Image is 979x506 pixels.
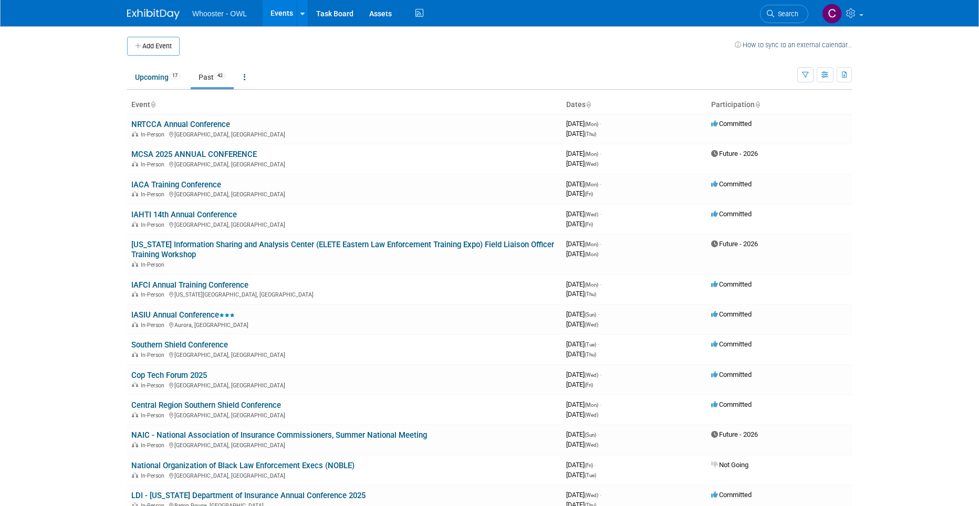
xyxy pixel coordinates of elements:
span: [DATE] [566,250,598,258]
img: In-Person Event [132,191,138,196]
span: - [598,310,599,318]
span: Search [774,10,798,18]
span: [DATE] [566,189,593,197]
a: MCSA 2025 ANNUAL CONFERENCE [131,150,257,159]
span: [DATE] [566,410,598,418]
img: Clare Louise Southcombe [822,4,842,24]
img: In-Person Event [132,322,138,327]
img: In-Person Event [132,222,138,227]
span: (Tue) [585,342,596,347]
img: ExhibitDay [127,9,180,19]
div: [GEOGRAPHIC_DATA], [GEOGRAPHIC_DATA] [131,381,558,389]
span: In-Person [141,191,168,198]
span: - [598,430,599,438]
span: 42 [214,72,226,80]
span: [DATE] [566,120,601,128]
a: Cop Tech Forum 2025 [131,371,207,380]
a: NAIC - National Association of Insurance Commissioners, Summer National Meeting [131,430,427,440]
div: [GEOGRAPHIC_DATA], [GEOGRAPHIC_DATA] [131,130,558,138]
span: In-Person [141,222,168,228]
span: [DATE] [566,430,599,438]
span: [DATE] [566,210,601,218]
img: In-Person Event [132,442,138,447]
a: IACA Training Conference [131,180,221,189]
span: [DATE] [566,471,596,479]
span: - [600,180,601,188]
span: (Mon) [585,151,598,157]
a: Sort by Event Name [150,100,155,109]
span: (Mon) [585,241,598,247]
span: (Fri) [585,222,593,227]
a: IASIU Annual Conference [131,310,235,320]
span: Committed [711,491,752,499]
span: (Wed) [585,412,598,418]
span: (Thu) [585,352,596,357]
a: Sort by Participation Type [755,100,760,109]
span: In-Person [141,352,168,359]
span: (Sun) [585,312,596,318]
span: (Wed) [585,372,598,378]
span: Committed [711,371,752,378]
span: (Tue) [585,472,596,478]
div: [GEOGRAPHIC_DATA], [GEOGRAPHIC_DATA] [131,410,558,419]
span: In-Person [141,322,168,329]
span: - [598,340,599,348]
span: [DATE] [566,310,599,318]
span: [DATE] [566,440,598,448]
span: [DATE] [566,220,593,228]
span: In-Person [141,382,168,389]
a: Southern Shield Conference [131,340,228,350]
span: (Fri) [585,462,593,468]
span: (Mon) [585,182,598,187]
span: [DATE] [566,340,599,348]
span: [DATE] [566,180,601,188]
div: [GEOGRAPHIC_DATA], [GEOGRAPHIC_DATA] [131,189,558,198]
span: Committed [711,180,752,188]
div: [US_STATE][GEOGRAPHIC_DATA], [GEOGRAPHIC_DATA] [131,290,558,298]
a: Search [760,5,808,23]
span: In-Person [141,412,168,419]
span: In-Person [141,442,168,449]
a: Upcoming17 [127,67,189,87]
div: Aurora, [GEOGRAPHIC_DATA] [131,320,558,329]
span: In-Person [141,131,168,138]
th: Dates [562,96,707,114]
span: Committed [711,280,752,288]
span: - [595,461,596,469]
span: [DATE] [566,381,593,388]
img: In-Person Event [132,382,138,387]
span: - [600,120,601,128]
a: Sort by Start Date [586,100,591,109]
span: - [600,210,601,218]
span: - [600,150,601,157]
a: Central Region Southern Shield Conference [131,400,281,410]
span: (Wed) [585,492,598,498]
span: [DATE] [566,290,596,298]
span: - [600,491,601,499]
span: (Wed) [585,322,598,328]
span: [DATE] [566,371,601,378]
a: IAFCI Annual Training Conference [131,280,248,290]
div: [GEOGRAPHIC_DATA], [GEOGRAPHIC_DATA] [131,220,558,228]
span: Whooster - OWL [192,9,247,18]
div: [GEOGRAPHIC_DATA], [GEOGRAPHIC_DATA] [131,471,558,479]
a: [US_STATE] Information Sharing and Analysis Center (ELETE Eastern Law Enforcement Training Expo) ... [131,240,554,259]
span: (Mon) [585,121,598,127]
span: (Mon) [585,251,598,257]
span: In-Person [141,261,168,268]
span: (Thu) [585,131,596,137]
img: In-Person Event [132,472,138,478]
span: (Mon) [585,282,598,288]
span: [DATE] [566,240,601,248]
img: In-Person Event [132,261,138,267]
span: Committed [711,400,752,408]
span: Not Going [711,461,748,469]
span: (Fri) [585,191,593,197]
span: (Mon) [585,402,598,408]
a: How to sync to an external calendar... [735,41,852,49]
img: In-Person Event [132,131,138,136]
span: [DATE] [566,491,601,499]
img: In-Person Event [132,412,138,417]
span: - [600,240,601,248]
div: [GEOGRAPHIC_DATA], [GEOGRAPHIC_DATA] [131,160,558,168]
